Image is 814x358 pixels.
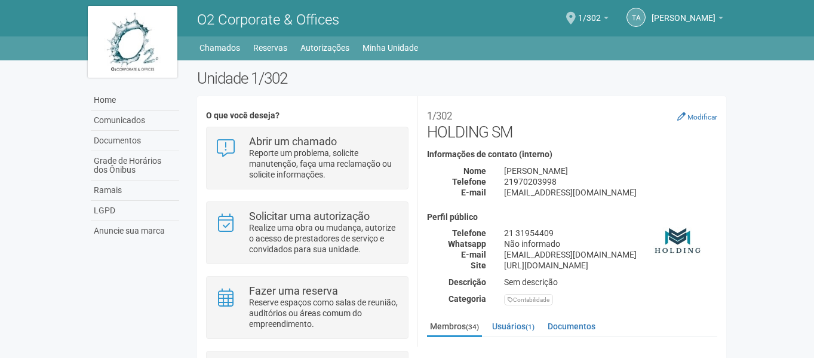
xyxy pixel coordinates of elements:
a: Autorizações [300,39,349,56]
strong: Categoria [449,294,486,304]
small: (34) [466,323,479,331]
a: Minha Unidade [363,39,418,56]
a: [PERSON_NAME] [652,15,723,25]
img: business.png [649,213,708,273]
a: LGPD [91,201,179,221]
span: 1/302 [578,2,601,23]
p: Realize uma obra ou mudança, autorize o acesso de prestadores de serviço e convidados para sua un... [249,222,399,255]
small: 1/302 [427,110,452,122]
a: Solicitar uma autorização Realize uma obra ou mudança, autorize o acesso de prestadores de serviç... [216,211,399,255]
strong: Telefone [452,177,486,186]
strong: E-mail [461,188,486,197]
span: Thamiris Abdala [652,2,715,23]
strong: Abrir um chamado [249,135,337,148]
div: [PERSON_NAME] [495,166,726,176]
img: logo.jpg [88,6,177,78]
a: Usuários(1) [489,317,537,335]
h2: HOLDING SM [427,105,717,141]
strong: Nome [463,166,486,176]
small: (1) [526,323,535,331]
a: Abrir um chamado Reporte um problema, solicite manutenção, faça uma reclamação ou solicite inform... [216,136,399,180]
a: Reservas [253,39,287,56]
a: Documentos [545,317,598,335]
strong: E-mail [461,250,486,259]
strong: Telefone [452,228,486,238]
a: 1/302 [578,15,609,25]
strong: Solicitar uma autorização [249,210,370,222]
a: Documentos [91,131,179,151]
a: Ramais [91,180,179,201]
div: 21970203998 [495,176,726,187]
strong: Site [471,261,486,270]
strong: Descrição [449,277,486,287]
small: Modificar [687,113,717,121]
h4: Informações de contato (interno) [427,150,717,159]
h2: Unidade 1/302 [197,69,727,87]
a: Grade de Horários dos Ônibus [91,151,179,180]
div: Não informado [495,238,726,249]
a: TA [626,8,646,27]
a: Comunicados [91,111,179,131]
h4: Perfil público [427,213,717,222]
a: Home [91,90,179,111]
p: Reserve espaços como salas de reunião, auditórios ou áreas comum do empreendimento. [249,297,399,329]
div: [URL][DOMAIN_NAME] [495,260,726,271]
a: Modificar [677,112,717,121]
strong: Fazer uma reserva [249,284,338,297]
strong: Whatsapp [448,239,486,249]
a: Chamados [199,39,240,56]
div: Sem descrição [495,277,726,287]
h4: O que você deseja? [206,111,408,120]
a: Anuncie sua marca [91,221,179,241]
a: Fazer uma reserva Reserve espaços como salas de reunião, auditórios ou áreas comum do empreendime... [216,286,399,329]
p: Reporte um problema, solicite manutenção, faça uma reclamação ou solicite informações. [249,148,399,180]
span: O2 Corporate & Offices [197,11,339,28]
div: Contabilidade [504,294,553,305]
a: Membros(34) [427,317,482,337]
div: 21 31954409 [495,228,726,238]
div: [EMAIL_ADDRESS][DOMAIN_NAME] [495,187,726,198]
div: [EMAIL_ADDRESS][DOMAIN_NAME] [495,249,726,260]
strong: Membros [427,347,717,357]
